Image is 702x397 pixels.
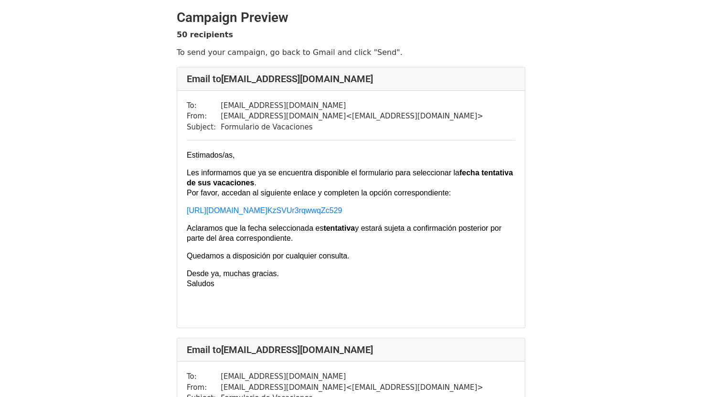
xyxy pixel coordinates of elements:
[187,73,515,85] h4: Email to [EMAIL_ADDRESS][DOMAIN_NAME]
[187,279,214,288] span: Saludos
[187,223,515,243] p: Aclaramos que la fecha seleccionada es y estará sujeta a confirmación posterior por parte del áre...
[221,371,483,382] td: [EMAIL_ADDRESS][DOMAIN_NAME]
[177,47,525,57] p: To send your campaign, go back to Gmail and click "Send".
[187,111,221,122] td: From:
[187,382,221,393] td: From:
[187,168,515,198] p: Les informamos que ya se encuentra disponible el formulario para seleccionar la . Por favor, acce...
[221,111,483,122] td: [EMAIL_ADDRESS][DOMAIN_NAME] < [EMAIL_ADDRESS][DOMAIN_NAME] >
[221,122,483,133] td: Formulario de Vacaciones
[187,122,221,133] td: Subject:
[187,150,515,160] p: Estimados/as,
[323,224,355,232] strong: tentativa
[187,100,221,111] td: To:
[221,382,483,393] td: [EMAIL_ADDRESS][DOMAIN_NAME] < [EMAIL_ADDRESS][DOMAIN_NAME] >
[177,30,233,39] strong: 50 recipients
[221,100,483,111] td: [EMAIL_ADDRESS][DOMAIN_NAME]
[187,371,221,382] td: To:
[187,344,515,355] h4: Email to [EMAIL_ADDRESS][DOMAIN_NAME]
[177,10,525,26] h2: Campaign Preview
[187,206,342,215] a: [URL][DOMAIN_NAME]KzSVUr3rqwwqZc529
[187,251,515,261] p: Quedamos a disposición por cualquier consulta.
[187,269,279,278] span: Desde ya, muchas gracias.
